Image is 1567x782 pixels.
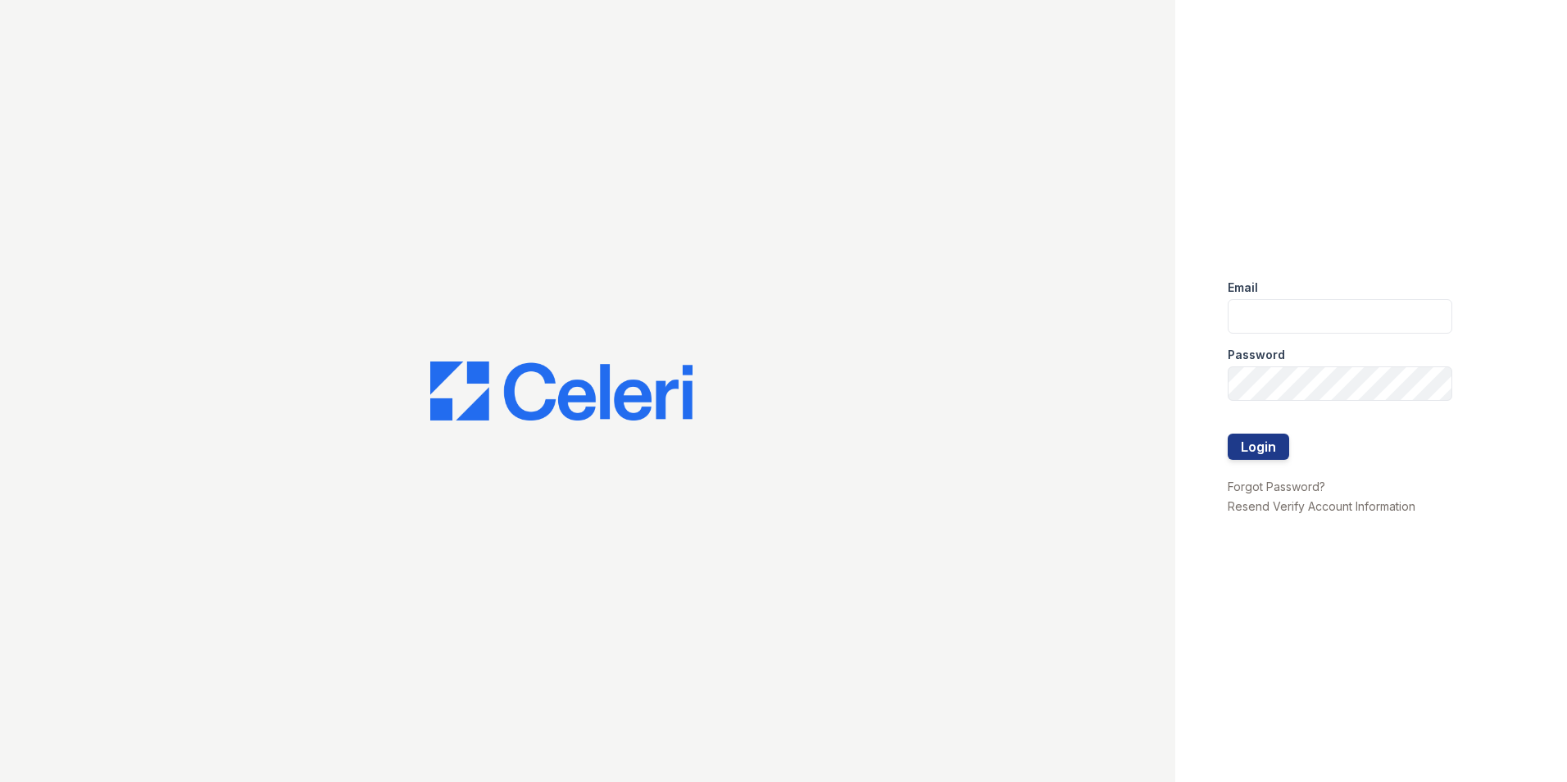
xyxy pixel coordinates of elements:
[1228,480,1325,493] a: Forgot Password?
[1228,434,1289,460] button: Login
[1228,347,1285,363] label: Password
[430,361,693,421] img: CE_Logo_Blue-a8612792a0a2168367f1c8372b55b34899dd931a85d93a1a3d3e32e68fde9ad4.png
[1228,499,1415,513] a: Resend Verify Account Information
[1228,280,1258,296] label: Email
